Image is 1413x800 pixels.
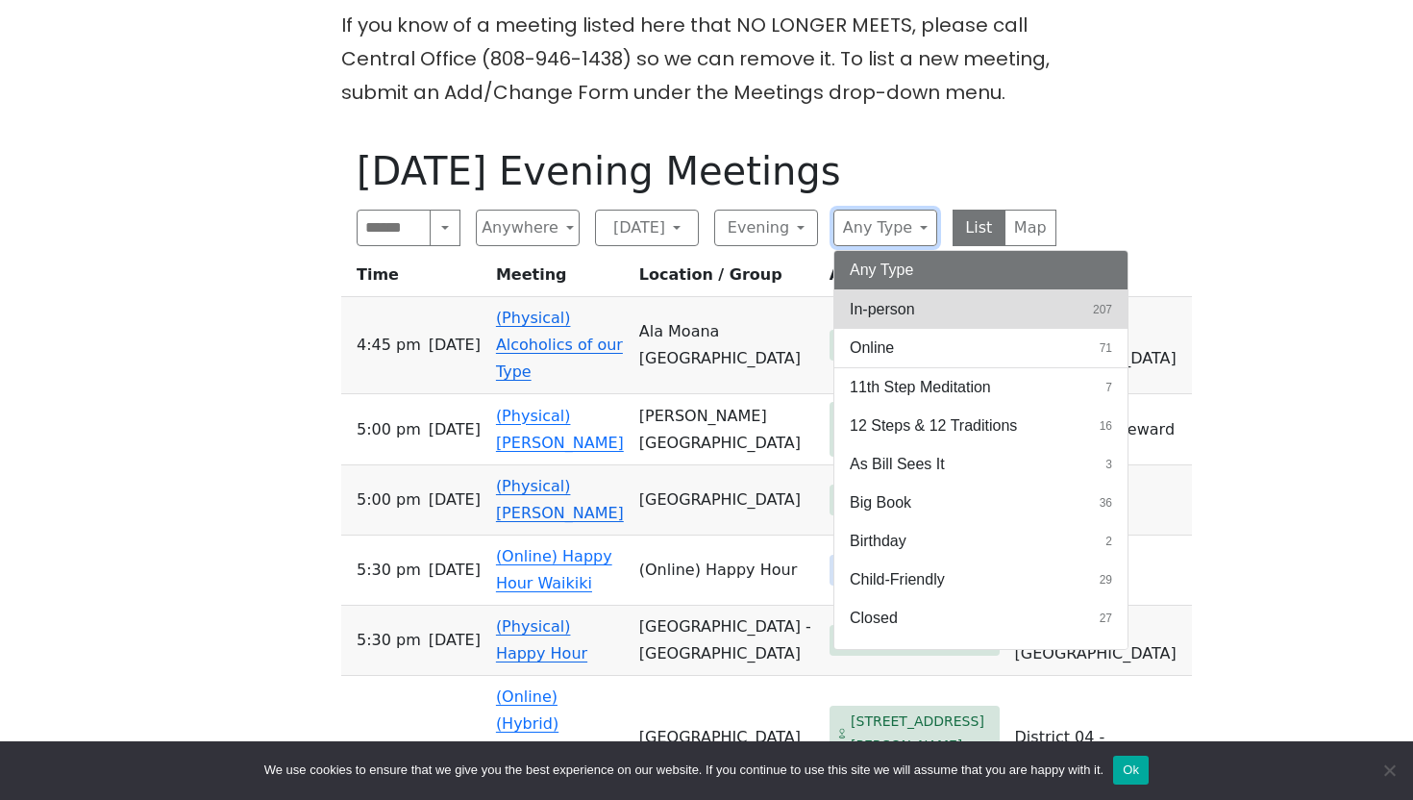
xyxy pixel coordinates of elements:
[632,394,822,465] td: [PERSON_NAME][GEOGRAPHIC_DATA]
[357,332,421,359] span: 4:45 PM
[834,251,1128,289] button: Any Type
[632,465,822,536] td: [GEOGRAPHIC_DATA]
[851,710,992,757] span: [STREET_ADDRESS][PERSON_NAME]
[357,627,421,654] span: 5:30 PM
[850,376,991,399] span: 11th Step Meditation
[357,557,421,584] span: 5:30 PM
[834,407,1128,445] button: 12 Steps & 12 Traditions16 results
[834,329,1128,367] button: Online71 results
[850,568,945,591] span: Child-Friendly
[850,491,911,514] span: Big Book
[834,368,1128,407] button: 11th Step Meditation7 results
[357,487,421,513] span: 5:00 PM
[1093,301,1112,318] span: 207 results
[1379,761,1399,780] span: No
[850,414,1017,437] span: 12 Steps & 12 Traditions
[488,262,632,297] th: Meeting
[834,637,1128,676] button: Daily Reflections44 results
[429,416,481,443] span: [DATE]
[833,210,937,246] button: Any Type
[429,557,481,584] span: [DATE]
[850,607,898,630] span: Closed
[357,210,431,246] input: Search
[632,297,822,394] td: Ala Moana [GEOGRAPHIC_DATA]
[341,262,488,297] th: Time
[850,530,906,553] span: Birthday
[429,487,481,513] span: [DATE]
[1113,756,1149,785] button: Ok
[822,262,1007,297] th: Address
[1100,610,1112,627] span: 27 results
[1105,456,1112,473] span: 3 results
[834,445,1128,484] button: As Bill Sees It3 results
[632,606,822,676] td: [GEOGRAPHIC_DATA] - [GEOGRAPHIC_DATA]
[834,484,1128,522] button: Big Book36 results
[429,627,481,654] span: [DATE]
[357,416,421,443] span: 5:00 PM
[833,250,1128,650] div: Any Type
[595,210,699,246] button: [DATE]
[632,262,822,297] th: Location / Group
[714,210,818,246] button: Evening
[264,761,1103,780] span: We use cookies to ensure that we give you the best experience on our website. If you continue to ...
[1100,339,1112,357] span: 71 results
[632,536,822,606] td: (Online) Happy Hour
[850,298,915,321] span: In-person
[341,9,1072,110] p: If you know of a meeting listed here that NO LONGER MEETS, please call Central Office (808-946-14...
[850,453,945,476] span: As Bill Sees It
[476,210,580,246] button: Anywhere
[1100,494,1112,512] span: 36 results
[834,561,1128,599] button: Child-Friendly29 results
[834,599,1128,637] button: Closed27 results
[834,290,1128,329] button: In-person207 results
[1004,210,1057,246] button: Map
[496,407,624,452] a: (Physical) [PERSON_NAME]
[1105,379,1112,396] span: 7 results
[850,337,894,360] span: Online
[850,645,964,668] span: Daily Reflections
[496,617,587,662] a: (Physical) Happy Hour
[429,332,481,359] span: [DATE]
[496,477,624,522] a: (Physical) [PERSON_NAME]
[834,522,1128,561] button: Birthday2 results
[1105,533,1112,550] span: 2 results
[1100,571,1112,588] span: 29 results
[357,737,421,764] span: 7:00 PM
[429,737,481,764] span: [DATE]
[496,547,612,592] a: (Online) Happy Hour Waikiki
[430,210,460,246] button: Search
[1100,417,1112,435] span: 16 results
[1100,648,1112,665] span: 44 results
[357,148,1056,194] h1: [DATE] Evening Meetings
[953,210,1005,246] button: List
[496,309,623,381] a: (Physical) Alcoholics of our Type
